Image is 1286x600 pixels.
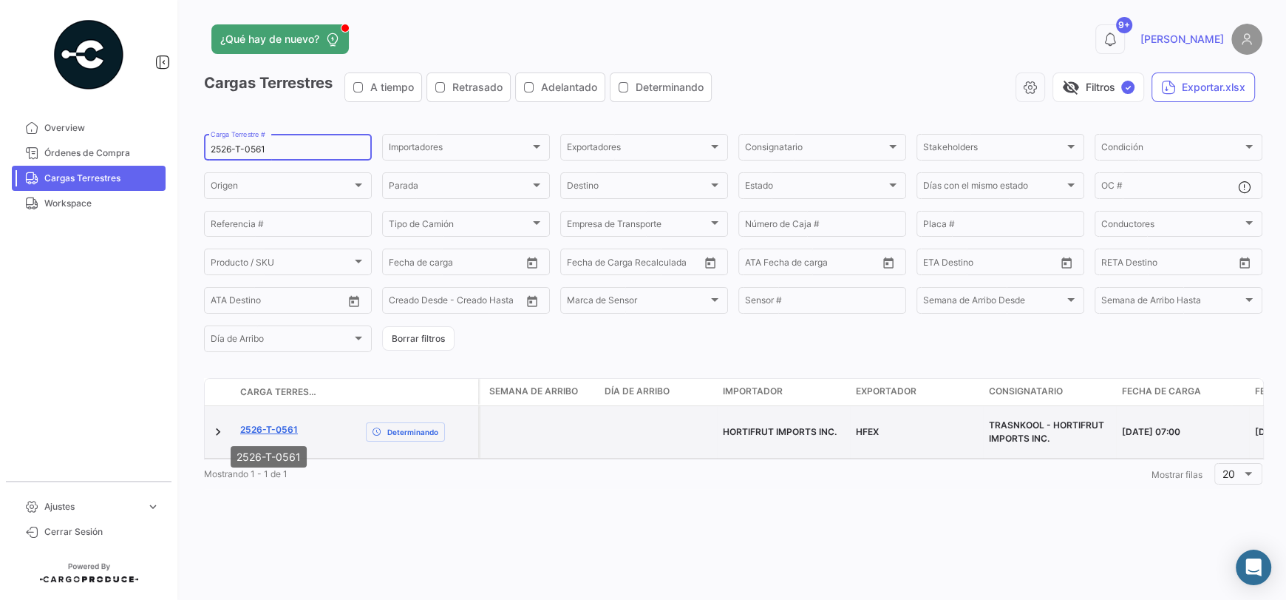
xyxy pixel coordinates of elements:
[923,183,1064,193] span: Días con el mismo estado
[1234,252,1256,274] button: Open calendar
[610,73,711,101] button: Determinando
[1151,73,1255,102] button: Exportar.xlsx
[567,259,593,269] input: Desde
[204,468,288,479] span: Mostrando 1 - 1 de 1
[389,221,530,232] span: Tipo de Camión
[636,80,704,95] span: Determinando
[717,379,850,405] datatable-header-cell: Importador
[44,172,160,185] span: Cargas Terrestres
[516,73,605,101] button: Adelantado
[211,24,349,54] button: ¿Qué hay de nuevo?
[1101,297,1242,308] span: Semana de Arribo Hasta
[146,500,160,513] span: expand_more
[1055,252,1078,274] button: Open calendar
[382,326,455,351] button: Borrar filtros
[960,259,1023,269] input: Hasta
[240,385,317,399] span: Carga Terrestre #
[604,259,667,269] input: Hasta
[234,380,323,405] datatable-header-cell: Carga Terrestre #
[723,385,783,398] span: Importador
[44,146,160,160] span: Órdenes de Compra
[44,121,160,135] span: Overview
[1121,81,1134,94] span: ✓
[266,297,329,308] input: ATA Hasta
[1231,24,1262,55] img: placeholder-user.png
[452,80,503,95] span: Retrasado
[1222,468,1235,480] span: 20
[745,259,792,269] input: ATD Desde
[850,379,983,405] datatable-header-cell: Exportador
[923,144,1064,155] span: Stakeholders
[521,252,543,274] button: Open calendar
[12,141,166,166] a: Órdenes de Compra
[567,297,708,308] span: Marca de Sensor
[389,297,447,308] input: Creado Desde
[211,336,352,346] span: Día de Arribo
[389,144,530,155] span: Importadores
[567,144,708,155] span: Exportadores
[567,183,708,193] span: Destino
[345,73,421,101] button: A tiempo
[12,166,166,191] a: Cargas Terrestres
[723,426,837,437] span: HORTIFRUT IMPORTS INC.
[1101,221,1242,232] span: Conductores
[1138,259,1201,269] input: Hasta
[360,386,478,398] datatable-header-cell: Estado de Envio
[1062,78,1080,96] span: visibility_off
[387,426,438,438] span: Determinando
[426,259,489,269] input: Hasta
[802,259,865,269] input: ATD Hasta
[12,115,166,141] a: Overview
[1052,73,1144,102] button: visibility_offFiltros✓
[389,183,530,193] span: Parada
[204,73,716,102] h3: Cargas Terrestres
[1101,259,1128,269] input: Desde
[211,183,352,193] span: Origen
[211,259,352,269] span: Producto / SKU
[877,252,899,274] button: Open calendar
[1236,550,1271,585] div: Abrir Intercom Messenger
[989,385,1063,398] span: Consignatario
[389,259,415,269] input: Desde
[323,386,360,398] datatable-header-cell: Póliza
[220,32,319,47] span: ¿Qué hay de nuevo?
[856,385,916,398] span: Exportador
[567,221,708,232] span: Empresa de Transporte
[856,426,879,437] span: HFEX
[521,290,543,312] button: Open calendar
[1122,426,1180,437] span: [DATE] 07:00
[745,144,886,155] span: Consignatario
[12,191,166,216] a: Workspace
[989,419,1104,444] span: TRASNKOOL - HORTIFRUT IMPORTS INC.
[343,290,365,312] button: Open calendar
[52,18,126,92] img: powered-by.png
[370,80,414,95] span: A tiempo
[457,297,520,308] input: Creado Hasta
[1122,385,1201,398] span: Fecha de carga
[983,379,1116,405] datatable-header-cell: Consignatario
[599,379,717,405] datatable-header-cell: Día de Arribo
[231,446,307,468] div: 2526-T-0561
[923,259,950,269] input: Desde
[699,252,721,274] button: Open calendar
[1140,32,1224,47] span: [PERSON_NAME]
[489,385,578,398] span: Semana de Arribo
[211,297,256,308] input: ATA Desde
[44,197,160,210] span: Workspace
[605,385,670,398] span: Día de Arribo
[923,297,1064,308] span: Semana de Arribo Desde
[211,425,225,439] a: Expand/Collapse Row
[745,183,886,193] span: Estado
[240,423,298,436] a: 2526-T-0561
[1101,144,1242,155] span: Condición
[1116,379,1249,405] datatable-header-cell: Fecha de carga
[541,80,597,95] span: Adelantado
[480,379,599,405] datatable-header-cell: Semana de Arribo
[44,525,160,539] span: Cerrar Sesión
[427,73,510,101] button: Retrasado
[44,500,140,513] span: Ajustes
[1151,469,1202,480] span: Mostrar filas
